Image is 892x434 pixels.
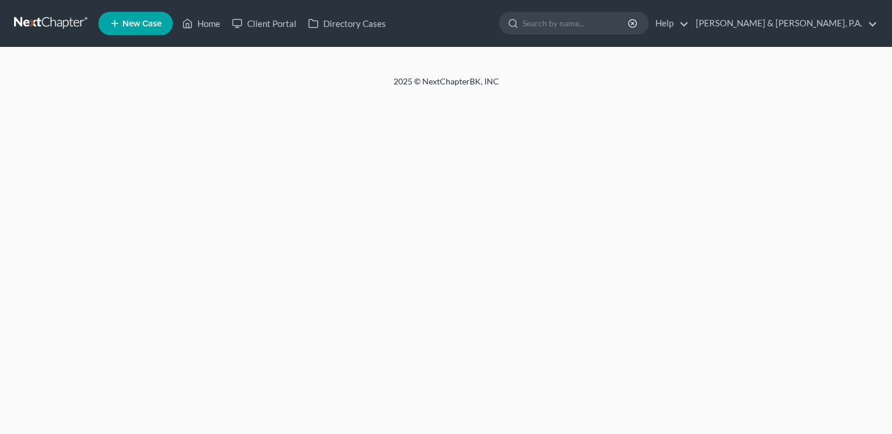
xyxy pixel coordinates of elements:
[226,13,302,34] a: Client Portal
[176,13,226,34] a: Home
[112,76,780,97] div: 2025 © NextChapterBK, INC
[522,12,630,34] input: Search by name...
[690,13,877,34] a: [PERSON_NAME] & [PERSON_NAME], P.A.
[122,19,162,28] span: New Case
[650,13,689,34] a: Help
[302,13,392,34] a: Directory Cases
